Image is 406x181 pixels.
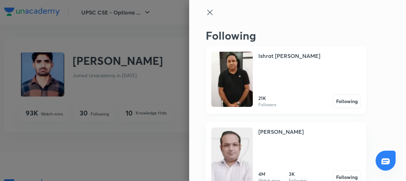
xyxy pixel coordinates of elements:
[258,170,280,178] h6: 4M
[211,52,253,107] img: Unacademy
[289,170,307,178] h6: 3K
[258,128,304,136] h4: [PERSON_NAME]
[333,94,361,108] button: Following
[258,102,276,108] p: Followers
[206,46,366,114] a: UnacademyIshrat [PERSON_NAME]21KFollowersFollowing
[258,94,276,102] h6: 21K
[206,29,366,42] h2: Following
[258,52,320,60] h4: Ishrat [PERSON_NAME]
